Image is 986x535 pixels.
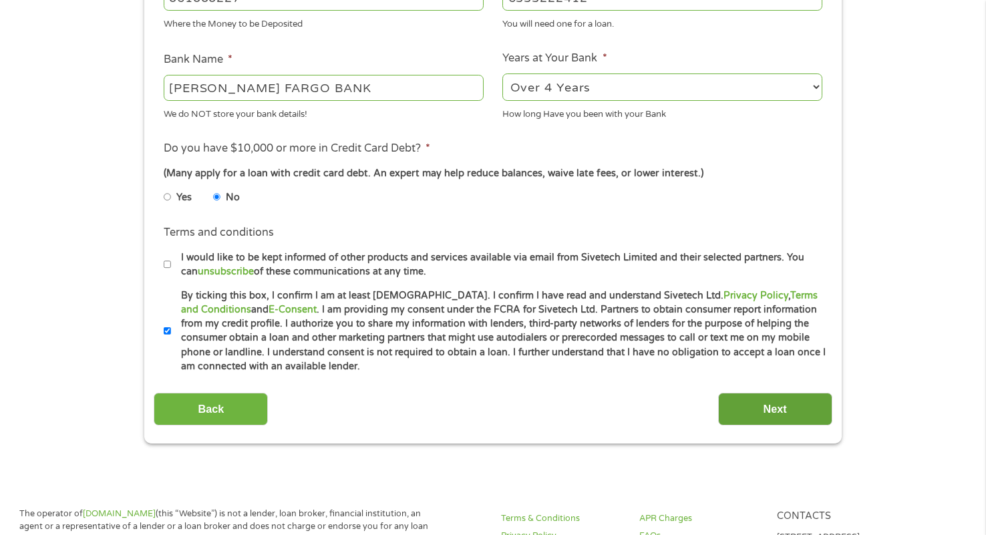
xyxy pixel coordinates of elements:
input: Next [718,393,832,425]
a: Terms and Conditions [181,290,818,315]
a: [DOMAIN_NAME] [83,508,156,519]
h4: Contacts [777,510,898,523]
div: You will need one for a loan. [502,13,822,31]
input: Back [154,393,268,425]
a: unsubscribe [198,266,254,277]
label: I would like to be kept informed of other products and services available via email from Sivetech... [171,250,826,279]
a: Privacy Policy [723,290,788,301]
div: We do NOT store your bank details! [164,103,484,121]
label: Terms and conditions [164,226,274,240]
label: No [226,190,240,205]
a: APR Charges [639,512,761,525]
a: E-Consent [269,304,317,315]
label: Yes [176,190,192,205]
div: Where the Money to be Deposited [164,13,484,31]
label: By ticking this box, I confirm I am at least [DEMOGRAPHIC_DATA]. I confirm I have read and unders... [171,289,826,374]
label: Do you have $10,000 or more in Credit Card Debt? [164,142,430,156]
label: Bank Name [164,53,232,67]
a: Terms & Conditions [501,512,623,525]
div: (Many apply for a loan with credit card debt. An expert may help reduce balances, waive late fees... [164,166,822,181]
div: How long Have you been with your Bank [502,103,822,121]
label: Years at Your Bank [502,51,607,65]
